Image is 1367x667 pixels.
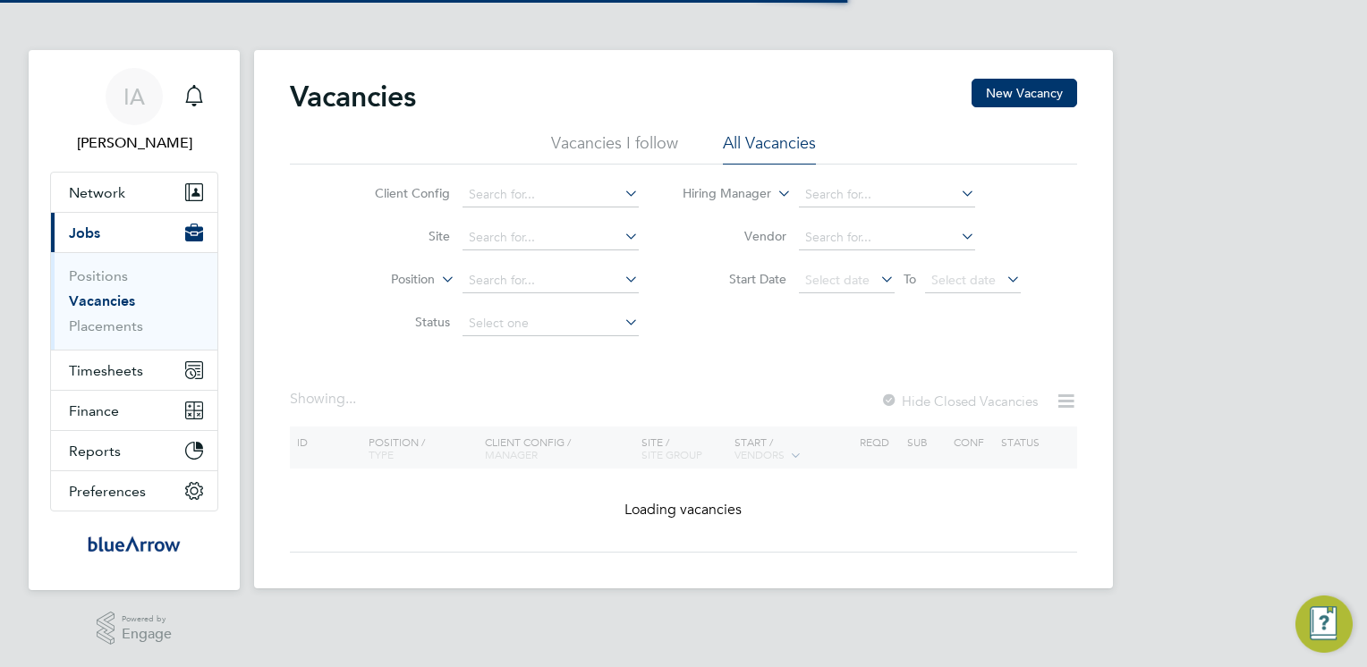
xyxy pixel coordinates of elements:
input: Search for... [463,182,639,207]
input: Search for... [463,268,639,293]
button: Finance [51,391,217,430]
span: Jobs [69,224,100,241]
span: Select date [805,272,870,288]
button: Reports [51,431,217,470]
label: Hide Closed Vacancies [880,393,1038,409]
span: Select date [931,272,996,288]
button: Timesheets [51,350,217,390]
a: Positions [69,267,128,284]
span: Finance [69,402,119,419]
label: Start Date [683,271,786,287]
span: Network [69,184,125,201]
span: IA [123,85,145,108]
span: Reports [69,443,121,460]
input: Search for... [799,182,975,207]
label: Status [347,314,450,330]
button: Preferences [51,471,217,511]
a: Powered byEngage [97,612,173,646]
label: Position [332,271,435,289]
input: Search for... [463,225,639,250]
label: Vendor [683,228,786,244]
button: Engage Resource Center [1295,595,1353,653]
button: New Vacancy [972,79,1077,107]
a: IA[PERSON_NAME] [50,68,218,154]
img: bluearrow-logo-retina.png [88,529,181,558]
span: Iain Allen [50,132,218,154]
input: Search for... [799,225,975,250]
label: Site [347,228,450,244]
div: Showing [290,390,360,409]
label: Hiring Manager [668,185,771,203]
li: Vacancies I follow [551,132,678,165]
a: Vacancies [69,292,135,309]
span: Preferences [69,483,146,500]
span: Powered by [122,612,172,627]
button: Jobs [51,213,217,252]
div: Jobs [51,252,217,350]
a: Go to home page [50,529,218,558]
label: Client Config [347,185,450,201]
span: ... [345,390,356,408]
button: Network [51,173,217,212]
h2: Vacancies [290,79,416,114]
input: Select one [463,311,639,336]
span: Engage [122,627,172,642]
span: To [898,267,921,291]
nav: Main navigation [29,50,240,590]
li: All Vacancies [723,132,816,165]
span: Timesheets [69,362,143,379]
a: Placements [69,317,143,334]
